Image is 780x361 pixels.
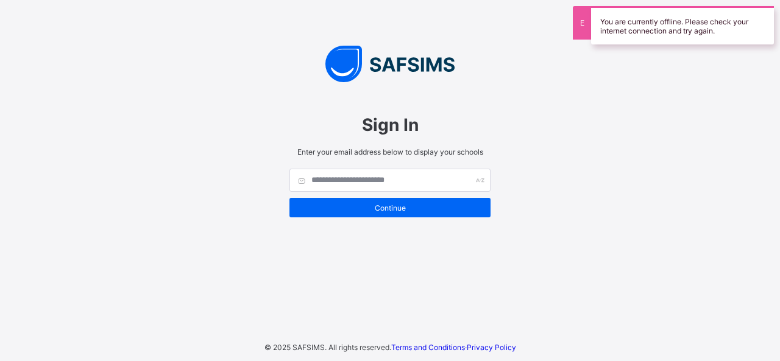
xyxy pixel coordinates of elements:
[299,203,481,212] span: Continue
[277,46,503,82] img: SAFSIMS Logo
[289,147,491,156] span: Enter your email address below to display your schools
[467,343,516,352] a: Privacy Policy
[289,114,491,135] span: Sign In
[264,343,391,352] span: © 2025 SAFSIMS. All rights reserved.
[591,6,774,44] div: You are currently offline. Please check your internet connection and try again.
[391,343,465,352] a: Terms and Conditions
[391,343,516,352] span: ·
